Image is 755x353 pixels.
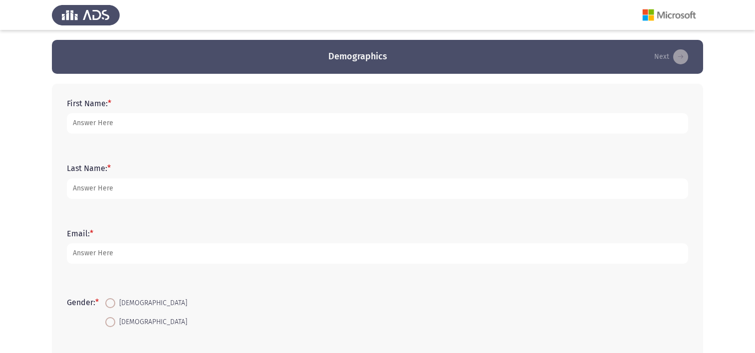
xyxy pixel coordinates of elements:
[67,113,688,134] input: add answer text
[115,297,187,309] span: [DEMOGRAPHIC_DATA]
[52,1,120,29] img: Assess Talent Management logo
[328,50,387,63] h3: Demographics
[67,229,93,238] label: Email:
[67,164,111,173] label: Last Name:
[67,243,688,264] input: add answer text
[635,1,703,29] img: Assessment logo of Microsoft (Word, Excel, PPT)
[67,298,99,307] label: Gender:
[67,178,688,199] input: add answer text
[651,49,691,65] button: load next page
[67,99,111,108] label: First Name:
[115,316,187,328] span: [DEMOGRAPHIC_DATA]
